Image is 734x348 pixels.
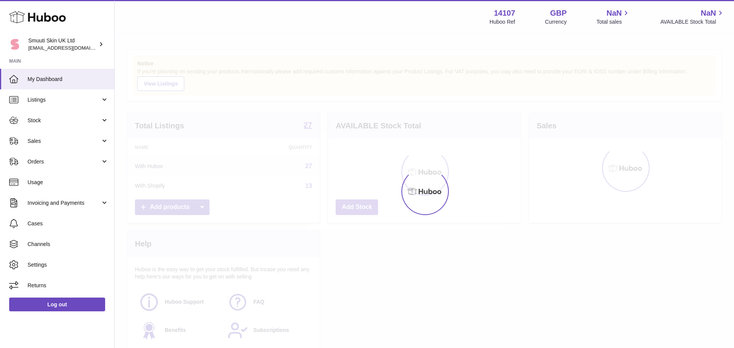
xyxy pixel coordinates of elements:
[9,298,105,311] a: Log out
[28,179,109,186] span: Usage
[9,39,21,50] img: internalAdmin-14107@internal.huboo.com
[596,8,630,26] a: NaN Total sales
[28,138,101,145] span: Sales
[28,261,109,269] span: Settings
[701,8,716,18] span: NaN
[660,8,725,26] a: NaN AVAILABLE Stock Total
[28,199,101,207] span: Invoicing and Payments
[28,96,101,104] span: Listings
[545,18,567,26] div: Currency
[28,158,101,165] span: Orders
[28,37,97,52] div: Smuuti Skin UK Ltd
[28,282,109,289] span: Returns
[28,76,109,83] span: My Dashboard
[596,18,630,26] span: Total sales
[550,8,567,18] strong: GBP
[28,45,112,51] span: [EMAIL_ADDRESS][DOMAIN_NAME]
[606,8,622,18] span: NaN
[660,18,725,26] span: AVAILABLE Stock Total
[494,8,515,18] strong: 14107
[28,117,101,124] span: Stock
[28,220,109,227] span: Cases
[28,241,109,248] span: Channels
[490,18,515,26] div: Huboo Ref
